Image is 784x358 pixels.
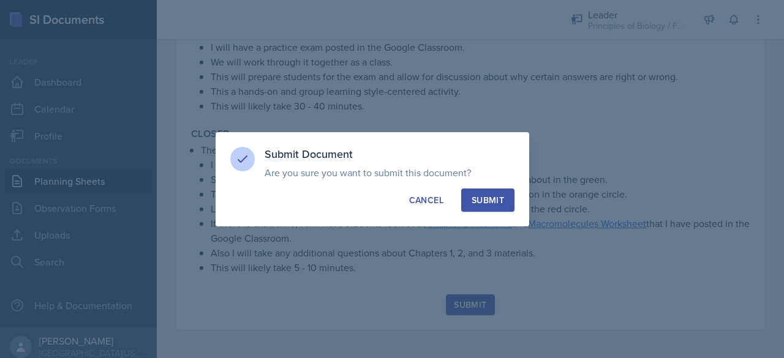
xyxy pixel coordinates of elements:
div: Cancel [409,194,443,206]
div: Submit [472,194,504,206]
button: Submit [461,188,514,212]
button: Cancel [399,188,454,212]
h3: Submit Document [265,147,514,162]
p: Are you sure you want to submit this document? [265,166,514,179]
